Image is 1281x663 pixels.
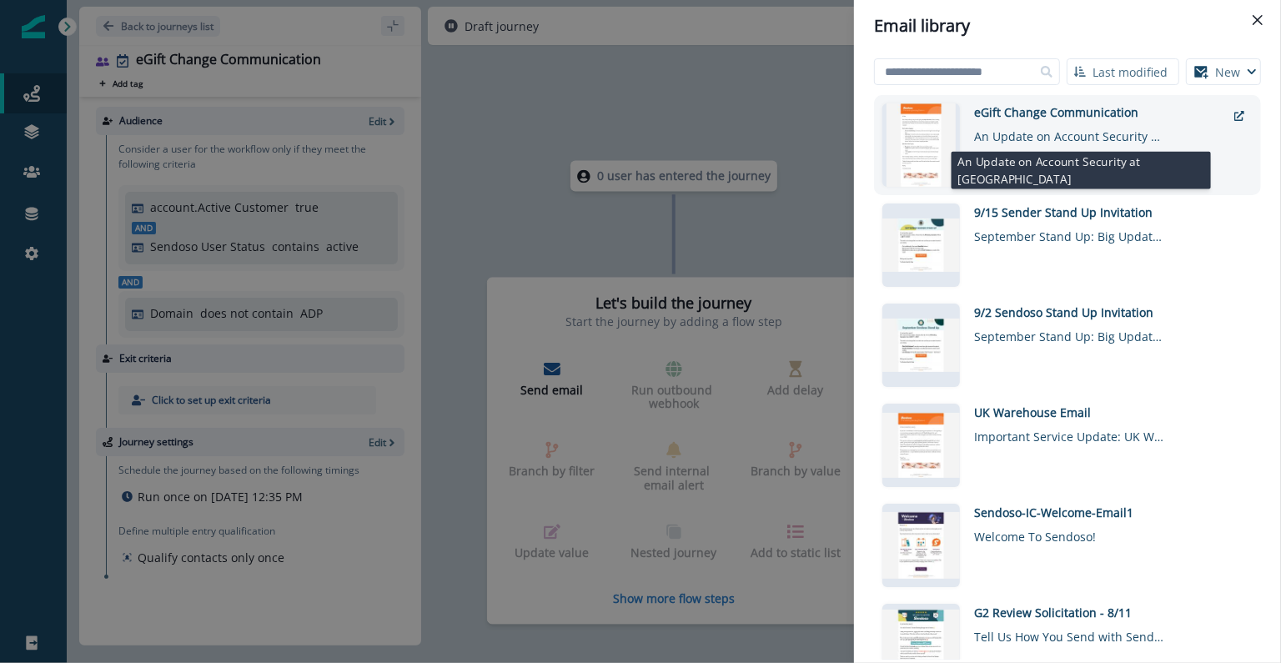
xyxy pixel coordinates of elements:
div: September Stand Up: Big Updates, SmartSuite AI + a Giveaway from Pinch Provisions [974,321,1166,345]
div: 9/15 Sender Stand Up Invitation [974,203,1249,221]
button: Last modified [1067,58,1179,85]
div: Email library [874,13,1261,38]
div: G2 Review Solicitation - 8/11 [974,604,1249,621]
div: 9/2 Sendoso Stand Up Invitation [974,304,1249,321]
div: September Stand Up: Big Updates, SmartSuite AI + a Giveaway from Pinch Provisions [974,221,1166,245]
button: Close [1244,7,1271,33]
div: Important Service Update: UK Warehouse Transition in Progress [974,421,1166,445]
div: An Update on Account Security at [GEOGRAPHIC_DATA] [974,121,1166,145]
div: UK Warehouse Email [974,404,1249,421]
button: New [1186,58,1261,85]
div: eGift Change Communication [974,103,1226,121]
button: external-link [1226,103,1253,128]
div: Sendoso-IC-Welcome-Email1 [974,504,1249,521]
div: Tell Us How You Send with Sendoso - Leave a G2 Review! [974,621,1166,645]
div: Welcome To Sendoso! [974,521,1166,545]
